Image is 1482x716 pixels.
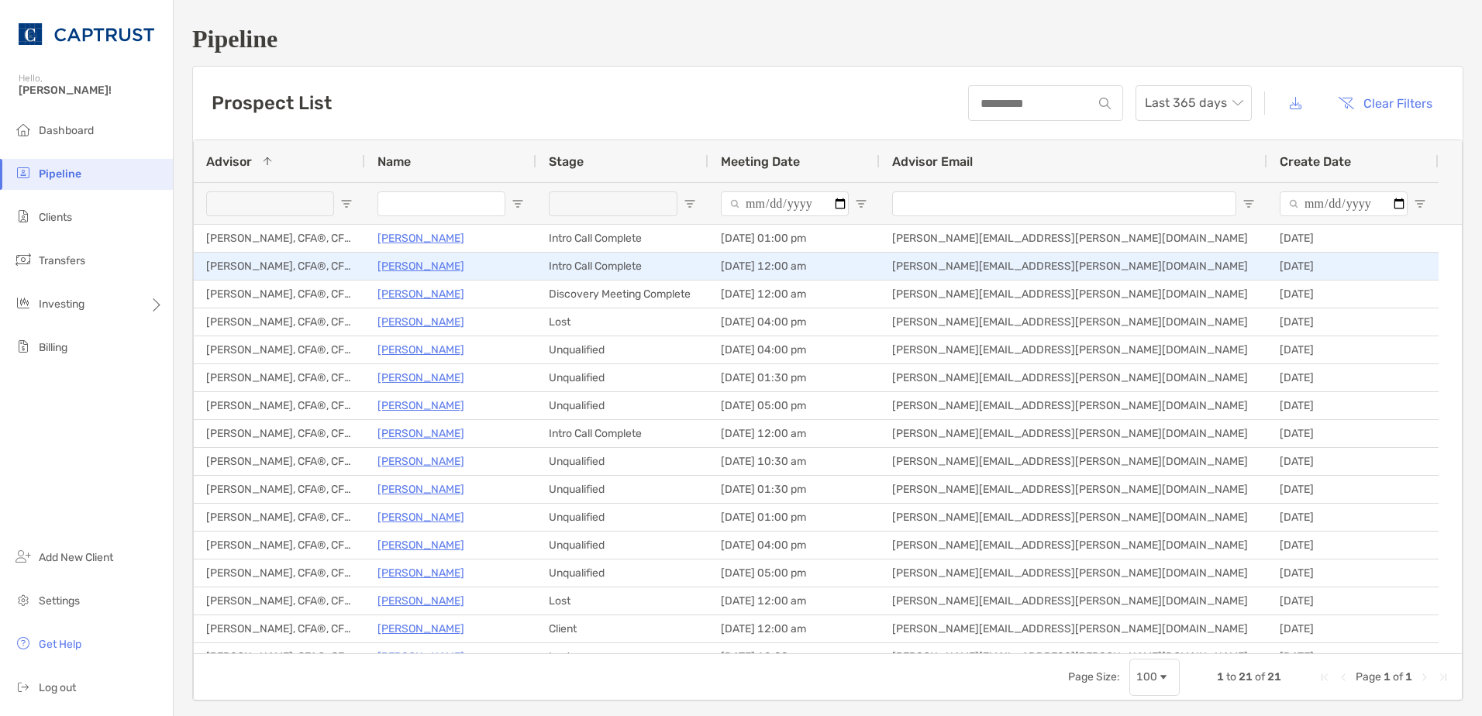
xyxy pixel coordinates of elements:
[1437,671,1449,683] div: Last Page
[708,476,880,503] div: [DATE] 01:30 pm
[192,25,1463,53] h1: Pipeline
[708,364,880,391] div: [DATE] 01:30 pm
[708,281,880,308] div: [DATE] 12:00 am
[377,312,464,332] a: [PERSON_NAME]
[1267,670,1281,683] span: 21
[892,191,1236,216] input: Advisor Email Filter Input
[1267,253,1439,280] div: [DATE]
[536,532,708,559] div: Unqualified
[880,281,1267,308] div: [PERSON_NAME][EMAIL_ADDRESS][PERSON_NAME][DOMAIN_NAME]
[377,368,464,387] p: [PERSON_NAME]
[39,167,81,181] span: Pipeline
[880,420,1267,447] div: [PERSON_NAME][EMAIL_ADDRESS][PERSON_NAME][DOMAIN_NAME]
[892,154,973,169] span: Advisor Email
[708,225,880,252] div: [DATE] 01:00 pm
[721,154,800,169] span: Meeting Date
[377,508,464,527] p: [PERSON_NAME]
[1280,191,1408,216] input: Create Date Filter Input
[377,256,464,276] p: [PERSON_NAME]
[880,392,1267,419] div: [PERSON_NAME][EMAIL_ADDRESS][PERSON_NAME][DOMAIN_NAME]
[377,563,464,583] a: [PERSON_NAME]
[880,559,1267,587] div: [PERSON_NAME][EMAIL_ADDRESS][PERSON_NAME][DOMAIN_NAME]
[1226,670,1236,683] span: to
[1405,670,1412,683] span: 1
[1267,281,1439,308] div: [DATE]
[14,294,33,312] img: investing icon
[1414,198,1426,210] button: Open Filter Menu
[39,298,84,311] span: Investing
[708,392,880,419] div: [DATE] 05:00 pm
[14,337,33,356] img: billing icon
[377,591,464,611] a: [PERSON_NAME]
[708,420,880,447] div: [DATE] 12:00 am
[880,364,1267,391] div: [PERSON_NAME][EMAIL_ADDRESS][PERSON_NAME][DOMAIN_NAME]
[880,225,1267,252] div: [PERSON_NAME][EMAIL_ADDRESS][PERSON_NAME][DOMAIN_NAME]
[194,308,365,336] div: [PERSON_NAME], CFA®, CFP®
[1267,532,1439,559] div: [DATE]
[1267,420,1439,447] div: [DATE]
[880,643,1267,670] div: [PERSON_NAME][EMAIL_ADDRESS][PERSON_NAME][DOMAIN_NAME]
[194,504,365,531] div: [PERSON_NAME], CFA®, CFP®
[1384,670,1391,683] span: 1
[536,308,708,336] div: Lost
[377,480,464,499] a: [PERSON_NAME]
[1267,225,1439,252] div: [DATE]
[536,364,708,391] div: Unqualified
[1326,86,1444,120] button: Clear Filters
[1099,98,1111,109] img: input icon
[377,284,464,304] p: [PERSON_NAME]
[377,154,411,169] span: Name
[377,619,464,639] p: [PERSON_NAME]
[39,551,113,564] span: Add New Client
[377,647,464,666] p: [PERSON_NAME]
[194,559,365,587] div: [PERSON_NAME], CFA®, CFP®
[194,364,365,391] div: [PERSON_NAME], CFA®, CFP®
[39,594,80,608] span: Settings
[1267,559,1439,587] div: [DATE]
[1267,476,1439,503] div: [DATE]
[880,504,1267,531] div: [PERSON_NAME][EMAIL_ADDRESS][PERSON_NAME][DOMAIN_NAME]
[536,281,708,308] div: Discovery Meeting Complete
[377,396,464,415] p: [PERSON_NAME]
[880,253,1267,280] div: [PERSON_NAME][EMAIL_ADDRESS][PERSON_NAME][DOMAIN_NAME]
[194,643,365,670] div: [PERSON_NAME], CFA®, CFP®
[536,587,708,614] div: Lost
[14,250,33,269] img: transfers icon
[194,336,365,363] div: [PERSON_NAME], CFA®, CFP®
[880,336,1267,363] div: [PERSON_NAME][EMAIL_ADDRESS][PERSON_NAME][DOMAIN_NAME]
[1318,671,1331,683] div: First Page
[14,207,33,225] img: clients icon
[880,587,1267,614] div: [PERSON_NAME][EMAIL_ADDRESS][PERSON_NAME][DOMAIN_NAME]
[206,154,252,169] span: Advisor
[536,559,708,587] div: Unqualified
[1337,671,1349,683] div: Previous Page
[194,448,365,475] div: [PERSON_NAME], CFA®, CFP®
[194,587,365,614] div: [PERSON_NAME], CFA®, CFP®
[536,448,708,475] div: Unqualified
[1280,154,1351,169] span: Create Date
[1217,670,1224,683] span: 1
[377,229,464,248] a: [PERSON_NAME]
[194,225,365,252] div: [PERSON_NAME], CFA®, CFP®
[708,504,880,531] div: [DATE] 01:00 pm
[855,198,867,210] button: Open Filter Menu
[377,340,464,360] a: [PERSON_NAME]
[39,211,72,224] span: Clients
[340,198,353,210] button: Open Filter Menu
[194,476,365,503] div: [PERSON_NAME], CFA®, CFP®
[536,253,708,280] div: Intro Call Complete
[880,476,1267,503] div: [PERSON_NAME][EMAIL_ADDRESS][PERSON_NAME][DOMAIN_NAME]
[14,120,33,139] img: dashboard icon
[194,615,365,642] div: [PERSON_NAME], CFA®, CFP®
[194,392,365,419] div: [PERSON_NAME], CFA®, CFP®
[377,452,464,471] p: [PERSON_NAME]
[536,615,708,642] div: Client
[39,341,67,354] span: Billing
[377,535,464,555] a: [PERSON_NAME]
[1068,670,1120,683] div: Page Size:
[880,532,1267,559] div: [PERSON_NAME][EMAIL_ADDRESS][PERSON_NAME][DOMAIN_NAME]
[708,615,880,642] div: [DATE] 12:00 am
